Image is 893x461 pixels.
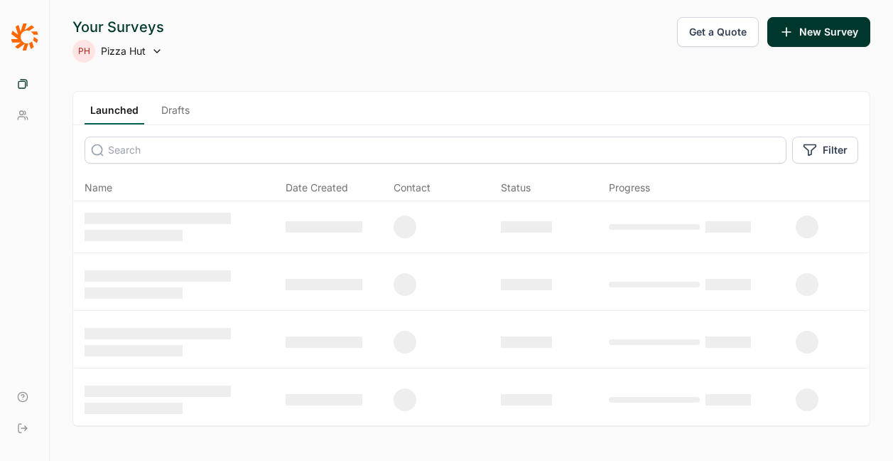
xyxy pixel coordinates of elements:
[394,181,431,195] div: Contact
[156,103,195,124] a: Drafts
[677,17,759,47] button: Get a Quote
[85,181,112,195] span: Name
[501,181,531,195] div: Status
[767,17,870,47] button: New Survey
[85,103,144,124] a: Launched
[72,40,95,63] div: PH
[609,181,650,195] div: Progress
[823,143,848,157] span: Filter
[792,137,858,164] button: Filter
[85,137,786,164] input: Search
[72,17,164,37] div: Your Surveys
[101,44,146,58] span: Pizza Hut
[286,181,348,195] span: Date Created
